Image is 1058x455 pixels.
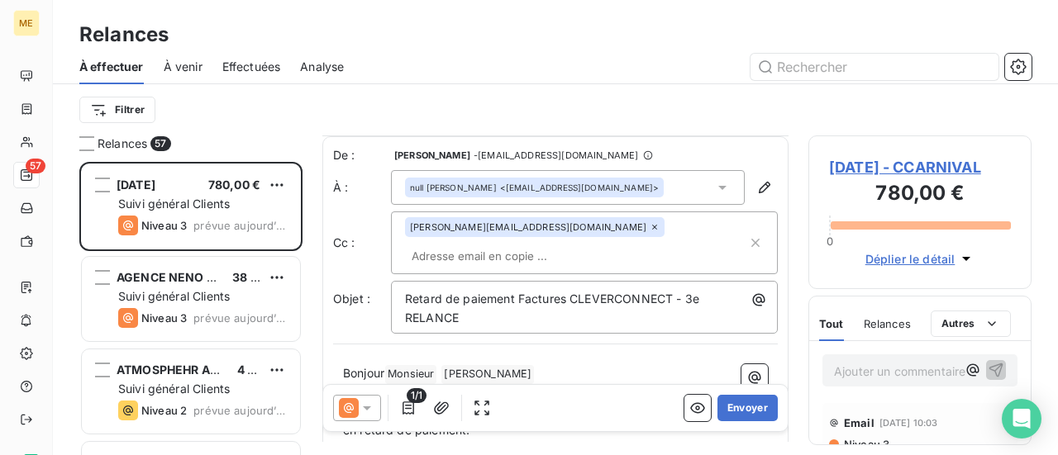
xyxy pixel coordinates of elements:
[79,97,155,123] button: Filtrer
[232,270,303,284] span: 38 678,40 €
[79,20,169,50] h3: Relances
[117,363,406,377] span: ATMOSPHEHR ADVICE (Moon Recruteur / XYZ360)
[118,197,230,211] span: Suivi général Clients
[79,162,303,455] div: grid
[300,59,344,75] span: Analyse
[751,54,998,80] input: Rechercher
[98,135,147,152] span: Relances
[860,249,980,268] button: Déplier le détail
[26,159,45,173] span: 57
[237,363,301,377] span: 4 428,00 €
[829,178,1011,211] h3: 780,00 €
[333,179,391,196] label: À :
[405,244,596,268] input: Adresse email en copie ...
[407,388,427,403] span: 1/1
[827,235,833,248] span: 0
[193,311,287,325] span: prévue aujourd’hui
[118,382,230,396] span: Suivi général Clients
[410,182,497,193] span: null [PERSON_NAME]
[118,289,230,303] span: Suivi général Clients
[150,136,170,151] span: 57
[343,366,384,380] span: Bonjour
[864,317,911,330] span: Relances
[79,59,144,75] span: À effectuer
[410,222,646,232] span: [PERSON_NAME][EMAIL_ADDRESS][DOMAIN_NAME]
[193,219,287,232] span: prévue aujourd’hui
[842,438,889,451] span: Niveau 3
[141,311,187,325] span: Niveau 3
[1002,399,1041,438] div: Open Intercom Messenger
[117,178,155,192] span: [DATE]
[117,270,373,284] span: AGENCE NENO - DIALOGUES ET SOLUTIONS
[141,404,187,417] span: Niveau 2
[385,365,436,384] span: Monsieur
[865,250,956,268] span: Déplier le détail
[333,147,391,164] span: De :
[13,162,39,188] a: 57
[441,365,534,384] span: [PERSON_NAME]
[333,291,370,306] span: Objet :
[819,317,844,330] span: Tout
[333,235,391,251] label: Cc :
[141,219,187,232] span: Niveau 3
[410,182,659,193] div: <[EMAIL_ADDRESS][DOMAIN_NAME]>
[193,404,287,417] span: prévue aujourd’hui
[405,291,703,325] span: Retard de paiement Factures CLEVERCONNECT - 3e RELANCE
[164,59,203,75] span: À venir
[931,310,1011,337] button: Autres
[879,418,938,428] span: [DATE] 10:03
[717,395,778,421] button: Envoyer
[222,59,281,75] span: Effectuées
[208,178,260,192] span: 780,00 €
[829,156,1011,178] span: [DATE] - CCARNIVAL
[13,10,40,36] div: ME
[394,150,470,160] span: [PERSON_NAME]
[474,150,638,160] span: - [EMAIL_ADDRESS][DOMAIN_NAME]
[844,416,875,429] span: Email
